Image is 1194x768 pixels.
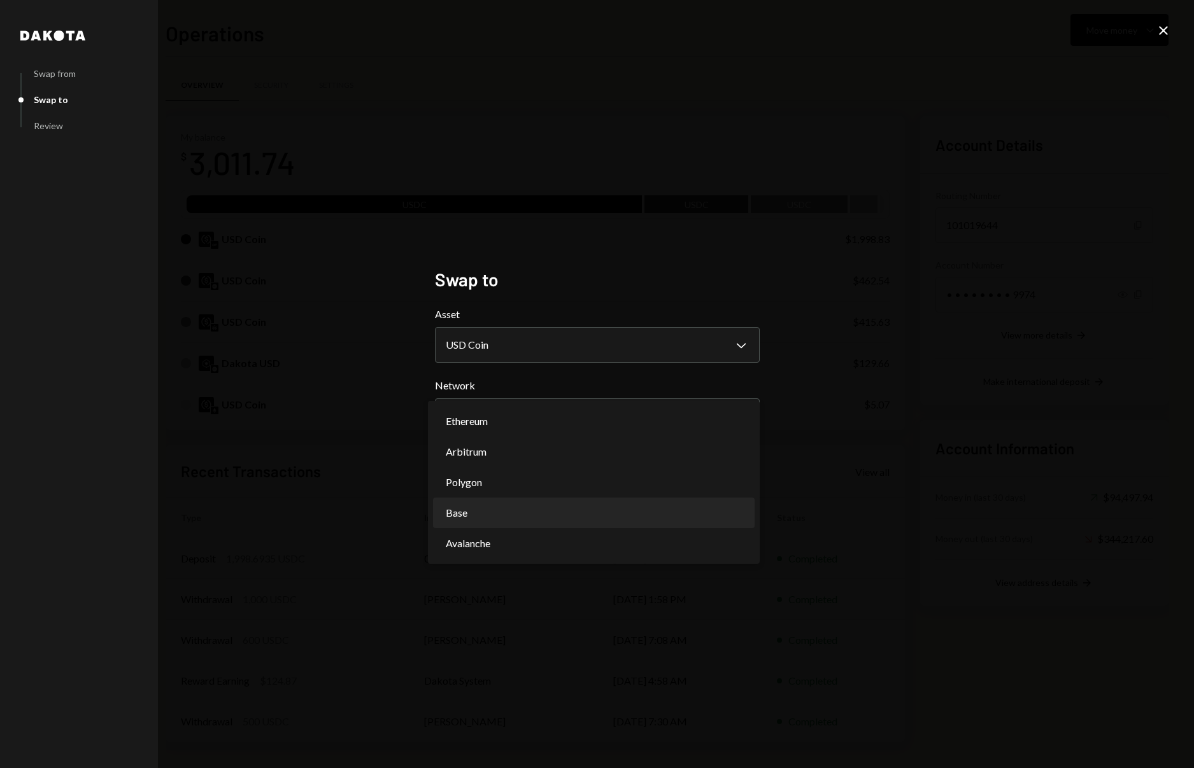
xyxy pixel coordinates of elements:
label: Network [435,378,760,393]
span: Polygon [446,475,482,490]
button: Network [435,398,760,434]
label: Asset [435,307,760,322]
div: Review [34,120,63,131]
span: Avalanche [446,536,490,551]
div: Swap from [34,68,76,79]
button: Asset [435,327,760,363]
h2: Swap to [435,267,760,292]
span: Base [446,505,467,520]
span: Arbitrum [446,444,487,459]
div: Swap to [34,94,68,105]
span: Ethereum [446,414,488,429]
